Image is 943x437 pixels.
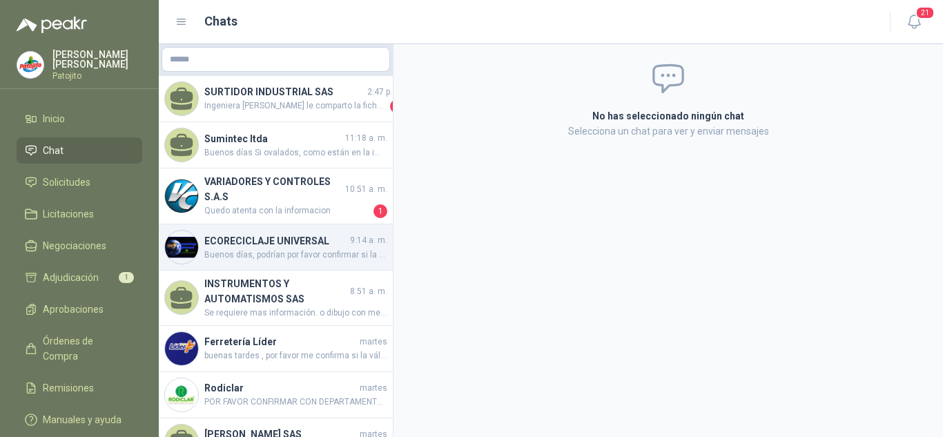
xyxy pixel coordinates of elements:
[52,72,142,80] p: Patojito
[119,272,134,283] span: 1
[159,76,393,122] a: SURTIDOR INDUSTRIAL SAS2:47 p. m.Ingeniera [PERSON_NAME] le comparto la ficha técnica de la caja ...
[367,86,404,99] span: 2:47 p. m.
[902,10,926,35] button: 21
[43,412,121,427] span: Manuales y ayuda
[43,206,94,222] span: Licitaciones
[43,333,129,364] span: Órdenes de Compra
[43,302,104,317] span: Aprobaciones
[427,108,909,124] h2: No has seleccionado ningún chat
[204,334,357,349] h4: Ferretería Líder
[204,307,387,320] span: Se requiere mas información. o dibujo con medidas long. bulbo,diámetro adaptador , temperatura má...
[360,382,387,395] span: martes
[165,332,198,365] img: Company Logo
[204,99,387,113] span: Ingeniera [PERSON_NAME] le comparto la ficha técnica de la caja reductora
[390,99,404,113] span: 1
[159,326,393,372] a: Company LogoFerretería Lídermartesbuenas tardes , por favor me confirma si la válvula que estás c...
[204,380,357,396] h4: Rodiclar
[204,349,387,362] span: buenas tardes , por favor me confirma si la válvula que estás cotizando es en bronce ya que la re...
[43,380,94,396] span: Remisiones
[204,233,347,249] h4: ECORECICLAJE UNIVERSAL
[915,6,935,19] span: 21
[204,174,342,204] h4: VARIADORES Y CONTROLES S.A.S
[17,106,142,132] a: Inicio
[43,270,99,285] span: Adjudicación
[159,271,393,326] a: INSTRUMENTOS Y AUTOMATISMOS SAS8:51 a. m.Se requiere mas información. o dibujo con medidas long. ...
[159,372,393,418] a: Company LogoRodiclarmartesPOR FAVOR CONFIRMAR CON DEPARTAMENTO TECNICO DE ACUERDO A LA FICHA TECN...
[373,204,387,218] span: 1
[165,231,198,264] img: Company Logo
[17,407,142,433] a: Manuales y ayuda
[165,378,198,411] img: Company Logo
[43,143,64,158] span: Chat
[345,132,387,145] span: 11:18 a. m.
[43,238,106,253] span: Negociaciones
[345,183,387,196] span: 10:51 a. m.
[17,52,43,78] img: Company Logo
[427,124,909,139] p: Selecciona un chat para ver y enviar mensajes
[350,234,387,247] span: 9:14 a. m.
[204,396,387,409] span: POR FAVOR CONFIRMAR CON DEPARTAMENTO TECNICO DE ACUERDO A LA FICHA TECNICA ENVIADA SI SE AJUSTA A...
[204,276,347,307] h4: INSTRUMENTOS Y AUTOMATISMOS SAS
[159,168,393,224] a: Company LogoVARIADORES Y CONTROLES S.A.S10:51 a. m.Quedo atenta con la informacion1
[17,296,142,322] a: Aprobaciones
[350,285,387,298] span: 8:51 a. m.
[204,131,342,146] h4: Sumintec ltda
[17,169,142,195] a: Solicitudes
[204,84,364,99] h4: SURTIDOR INDUSTRIAL SAS
[165,179,198,213] img: Company Logo
[204,12,237,31] h1: Chats
[52,50,142,69] p: [PERSON_NAME] [PERSON_NAME]
[43,111,65,126] span: Inicio
[17,137,142,164] a: Chat
[17,375,142,401] a: Remisiones
[360,336,387,349] span: martes
[159,224,393,271] a: Company LogoECORECICLAJE UNIVERSAL9:14 a. m.Buenos días, podrían por favor confirmar si la caneca...
[204,204,371,218] span: Quedo atenta con la informacion
[17,328,142,369] a: Órdenes de Compra
[17,201,142,227] a: Licitaciones
[204,146,387,159] span: Buenos días Si ovalados, como están en la imagen
[159,122,393,168] a: Sumintec ltda11:18 a. m.Buenos días Si ovalados, como están en la imagen
[17,264,142,291] a: Adjudicación1
[204,249,387,262] span: Buenos días, podrían por favor confirmar si la caneca es de 55 galones y no 50 litros?
[43,175,90,190] span: Solicitudes
[17,233,142,259] a: Negociaciones
[17,17,87,33] img: Logo peakr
